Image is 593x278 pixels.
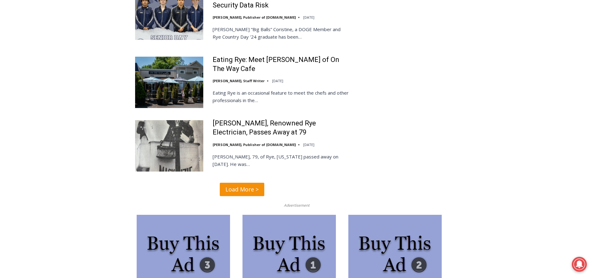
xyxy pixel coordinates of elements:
[213,142,296,147] a: [PERSON_NAME], Publisher of [DOMAIN_NAME]
[213,15,296,20] a: [PERSON_NAME], Publisher of [DOMAIN_NAME]
[2,64,61,88] span: Open Tues. - Sun. [PHONE_NUMBER]
[150,60,302,78] a: Intern @ [DOMAIN_NAME]
[135,57,203,108] img: Eating Rye: Meet Joseph Mortelliti of On The Way Cafe
[64,39,92,74] div: "the precise, almost orchestrated movements of cutting and assembling sushi and [PERSON_NAME] mak...
[303,142,314,147] time: [DATE]
[213,26,349,40] p: [PERSON_NAME] “Big Balls” Coristine, a DOGE Member and Rye Country Day ‘24 graduate has been…
[278,202,316,208] span: Advertisement
[225,185,259,194] span: Load More >
[220,183,264,196] a: Load More >
[213,119,349,137] a: [PERSON_NAME], Renowned Rye Electrician, Passes Away at 79
[303,15,314,20] time: [DATE]
[0,63,63,78] a: Open Tues. - Sun. [PHONE_NUMBER]
[213,78,265,83] a: [PERSON_NAME], Staff Writer
[163,62,289,76] span: Intern @ [DOMAIN_NAME]
[157,0,294,60] div: "[PERSON_NAME] and I covered the [DATE] Parade, which was a really eye opening experience as I ha...
[213,153,349,168] p: [PERSON_NAME], 79, of Rye, [US_STATE] passed away on [DATE]. He was…
[135,120,203,171] img: Greg MacKenzie, Renowned Rye Electrician, Passes Away at 79
[272,78,283,83] time: [DATE]
[213,55,349,73] a: Eating Rye: Meet [PERSON_NAME] of On The Way Cafe
[213,89,349,104] p: Eating Rye is an occasional feature to meet the chefs and other professionals in the…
